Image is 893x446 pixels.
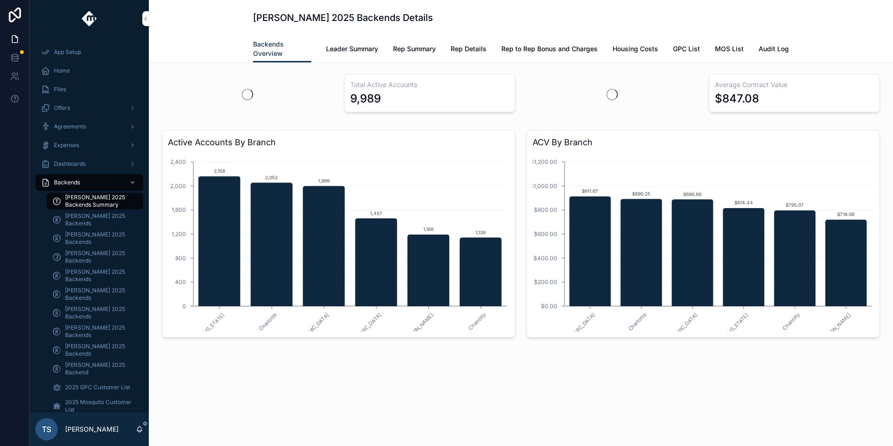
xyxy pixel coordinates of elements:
[65,231,134,246] span: [PERSON_NAME] 2025 Backends
[613,41,658,59] a: Housing Costs
[781,311,801,331] text: Chantilly
[47,267,143,284] a: [PERSON_NAME] 2025 Backends
[35,100,143,116] a: Offers
[35,81,143,98] a: Files
[65,343,134,358] span: [PERSON_NAME] 2025 Backends
[182,303,186,310] tspan: 0
[47,249,143,265] a: [PERSON_NAME] 2025 Backends
[65,268,134,283] span: [PERSON_NAME] 2025 Backends
[393,41,436,59] a: Rep Summary
[30,37,149,412] div: scrollable content
[65,324,134,339] span: [PERSON_NAME] 2025 Backends
[65,194,134,209] span: [PERSON_NAME] 2025 Backends Summary
[54,142,79,149] span: Expenses
[65,250,134,264] span: [PERSON_NAME] 2025 Backends
[533,136,874,149] h3: ACV By Branch
[370,210,382,216] text: 1,457
[257,311,278,332] text: Charlotte
[47,379,143,396] a: 2025 GPC Customer List
[734,200,753,205] text: $814.44
[423,226,433,232] text: 1,188
[47,286,143,303] a: [PERSON_NAME] 2025 Backends
[47,342,143,358] a: [PERSON_NAME] 2025 Backends
[582,188,598,194] text: $911.67
[170,182,186,189] tspan: 2,000
[632,191,650,196] text: $890.25
[54,48,81,56] span: App Setup
[350,80,509,89] h3: Total Active Accounts
[253,40,311,58] span: Backends Overview
[818,311,853,346] text: [PERSON_NAME]
[265,175,278,180] text: 2,052
[534,278,557,285] tspan: $200.00
[65,212,134,227] span: [PERSON_NAME] 2025 Backends
[715,80,874,89] h3: Average Contract Value
[534,230,557,237] tspan: $600.00
[54,67,70,74] span: Home
[467,311,487,331] text: Chantilly
[326,44,378,54] span: Leader Summary
[501,44,598,54] span: Rep to Rep Bonus and Charges
[501,41,598,59] a: Rep to Rep Bonus and Charges
[759,41,789,59] a: Audit Log
[35,174,143,191] a: Backends
[533,153,874,331] div: chart
[253,36,311,63] a: Backends Overview
[837,211,854,217] text: $718.09
[54,86,66,93] span: Files
[47,193,143,209] a: [PERSON_NAME] 2025 Backends Summary
[47,323,143,340] a: [PERSON_NAME] 2025 Backends
[65,399,134,413] span: 2025 Mosquito Customer List
[253,11,433,24] h1: [PERSON_NAME] 2025 Backends Details
[35,137,143,154] a: Expenses
[54,160,86,168] span: Dashboards
[715,91,759,106] div: $847.08
[530,158,557,165] tspan: $1,200.00
[170,158,186,165] tspan: 2,400
[786,202,804,208] text: $795.07
[326,41,378,59] a: Leader Summary
[47,304,143,321] a: [PERSON_NAME] 2025 Backends
[318,178,330,183] text: 1,996
[35,155,143,172] a: Dashboards
[451,41,486,59] a: Rep Details
[683,191,701,197] text: $886.60
[168,153,509,331] div: chart
[534,206,557,213] tspan: $800.00
[201,311,226,337] text: [US_STATE]
[715,41,744,59] a: MOS List
[42,424,51,435] span: TS
[627,311,648,332] text: Charlotte
[35,118,143,135] a: Agreements
[533,255,557,262] tspan: $400.00
[47,360,143,377] a: [PERSON_NAME] 2025 Backend
[65,425,119,434] p: [PERSON_NAME]
[350,91,381,106] div: 9,989
[214,168,225,174] text: 2,158
[47,230,143,247] a: [PERSON_NAME] 2025 Backends
[35,62,143,79] a: Home
[393,44,436,54] span: Rep Summary
[175,255,186,262] tspan: 800
[65,384,130,391] span: 2025 GPC Customer List
[673,44,700,54] span: GPC List
[715,44,744,54] span: MOS List
[172,206,186,213] tspan: 1,600
[168,136,509,149] h3: Active Accounts By Branch
[400,311,435,346] text: [PERSON_NAME]
[175,278,186,285] tspan: 400
[541,303,557,310] tspan: $0.00
[65,361,134,376] span: [PERSON_NAME] 2025 Backend
[47,398,143,414] a: 2025 Mosquito Customer List
[725,311,750,337] text: [US_STATE]
[54,123,86,130] span: Agreements
[47,211,143,228] a: [PERSON_NAME] 2025 Backends
[35,44,143,61] a: App Setup
[451,44,486,54] span: Rep Details
[673,41,700,59] a: GPC List
[82,11,97,26] img: App logo
[613,44,658,54] span: Housing Costs
[54,104,70,112] span: Offers
[54,179,80,186] span: Backends
[172,230,186,237] tspan: 1,200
